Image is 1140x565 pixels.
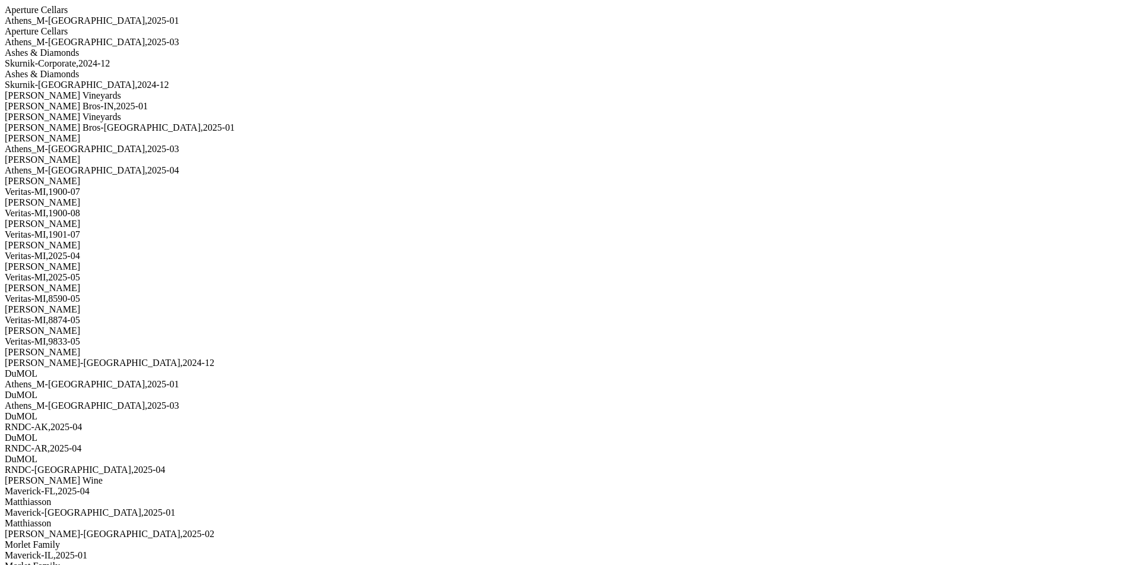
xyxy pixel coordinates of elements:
[5,133,1135,144] div: [PERSON_NAME]
[5,454,1135,465] div: DuMOL
[5,550,1135,561] div: Maverick-IL , 2025 - 01
[5,304,1135,315] div: [PERSON_NAME]
[5,486,1135,497] div: Maverick-FL , 2025 - 04
[5,165,1135,176] div: Athens_M-[GEOGRAPHIC_DATA] , 2025 - 04
[5,261,1135,272] div: [PERSON_NAME]
[5,272,1135,283] div: Veritas-MI , 2025 - 05
[5,358,1135,368] div: [PERSON_NAME]-[GEOGRAPHIC_DATA] , 2024 - 12
[5,497,1135,507] div: Matthiasson
[5,433,1135,443] div: DuMOL
[5,229,1135,240] div: Veritas-MI , 1901 - 07
[5,5,1135,15] div: Aperture Cellars
[5,390,1135,400] div: DuMOL
[5,197,1135,208] div: [PERSON_NAME]
[5,411,1135,422] div: DuMOL
[5,507,1135,518] div: Maverick-[GEOGRAPHIC_DATA] , 2025 - 01
[5,37,1135,48] div: Athens_M-[GEOGRAPHIC_DATA] , 2025 - 03
[5,80,1135,90] div: Skurnik-[GEOGRAPHIC_DATA] , 2024 - 12
[5,112,1135,122] div: [PERSON_NAME] Vineyards
[5,443,1135,454] div: RNDC-AR , 2025 - 04
[5,347,1135,358] div: [PERSON_NAME]
[5,529,1135,539] div: [PERSON_NAME]-[GEOGRAPHIC_DATA] , 2025 - 02
[5,90,1135,101] div: [PERSON_NAME] Vineyards
[5,400,1135,411] div: Athens_M-[GEOGRAPHIC_DATA] , 2025 - 03
[5,48,1135,58] div: Ashes & Diamonds
[5,326,1135,336] div: [PERSON_NAME]
[5,240,1135,251] div: [PERSON_NAME]
[5,176,1135,187] div: [PERSON_NAME]
[5,293,1135,304] div: Veritas-MI , 8590 - 05
[5,69,1135,80] div: Ashes & Diamonds
[5,336,1135,347] div: Veritas-MI , 9833 - 05
[5,219,1135,229] div: [PERSON_NAME]
[5,101,1135,112] div: [PERSON_NAME] Bros-IN , 2025 - 01
[5,539,1135,550] div: Morlet Family
[5,187,1135,197] div: Veritas-MI , 1900 - 07
[5,144,1135,154] div: Athens_M-[GEOGRAPHIC_DATA] , 2025 - 03
[5,315,1135,326] div: Veritas-MI , 8874 - 05
[5,208,1135,219] div: Veritas-MI , 1900 - 08
[5,368,1135,379] div: DuMOL
[5,251,1135,261] div: Veritas-MI , 2025 - 04
[5,422,1135,433] div: RNDC-AK , 2025 - 04
[5,122,1135,133] div: [PERSON_NAME] Bros-[GEOGRAPHIC_DATA] , 2025 - 01
[5,26,1135,37] div: Aperture Cellars
[5,58,1135,69] div: Skurnik-Corporate , 2024 - 12
[5,15,1135,26] div: Athens_M-[GEOGRAPHIC_DATA] , 2025 - 01
[5,379,1135,390] div: Athens_M-[GEOGRAPHIC_DATA] , 2025 - 01
[5,283,1135,293] div: [PERSON_NAME]
[5,154,1135,165] div: [PERSON_NAME]
[5,475,1135,486] div: [PERSON_NAME] Wine
[5,465,1135,475] div: RNDC-[GEOGRAPHIC_DATA] , 2025 - 04
[5,518,1135,529] div: Matthiasson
